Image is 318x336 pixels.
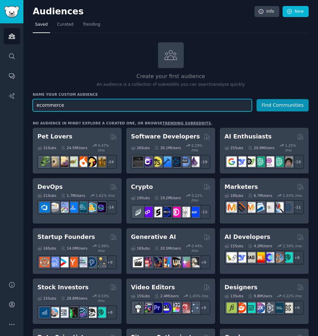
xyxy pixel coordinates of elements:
[161,257,171,267] img: sdforall
[96,257,106,267] img: growmybusiness
[191,143,210,152] div: 0.29 % /mo
[33,19,50,33] a: Saved
[191,244,210,253] div: 0.44 % /mo
[285,143,304,152] div: 1.25 % /mo
[77,307,87,318] img: StocksAndTrading
[133,207,143,217] img: ethfinance
[37,294,56,303] div: 15 Sub s
[255,252,265,263] img: MistralAI
[67,202,78,213] img: DevOpsLinks
[131,294,150,298] div: 15 Sub s
[131,183,153,191] h2: Crypto
[49,307,59,318] img: ValueInvesting
[191,193,210,203] div: 0.22 % /mo
[226,202,237,213] img: content_marketing
[283,156,293,167] img: ArtificalIntelligence
[189,207,199,217] img: defi_
[33,82,309,88] p: An audience is a collection of subreddits you can search/analyze quickly
[180,207,190,217] img: CryptoNews
[77,257,87,267] img: indiehackers
[142,303,153,313] img: editors
[189,294,208,298] div: 1.45 % /mo
[226,252,237,263] img: LangChain
[180,257,190,267] img: starryai
[37,193,56,198] div: 21 Sub s
[49,257,59,267] img: SaaS
[226,303,237,313] img: typography
[49,156,59,167] img: ballpython
[224,233,270,241] h2: AI Developers
[33,72,309,81] h2: Create your first audience
[83,22,100,28] span: Trending
[103,155,117,169] div: + 24
[264,202,274,213] img: googleads
[39,257,50,267] img: EntrepreneurRideAlong
[33,92,309,97] h3: Name your custom audience
[283,202,293,213] img: OnlineMarketing
[180,156,190,167] img: AskComputerScience
[131,143,150,152] div: 26 Sub s
[161,207,171,217] img: web3
[67,257,78,267] img: ycombinator
[154,143,181,152] div: 30.1M Users
[224,294,243,298] div: 13 Sub s
[248,244,272,248] div: 4.2M Users
[170,303,181,313] img: finalcutpro
[154,244,181,253] div: 20.5M Users
[49,202,59,213] img: AWS_Certified_Experts
[86,202,97,213] img: aws_cdk
[98,143,117,152] div: 0.47 % /mo
[142,257,153,267] img: dalle2
[133,156,143,167] img: software
[273,303,284,313] img: learndesign
[154,294,179,298] div: 2.4M Users
[255,6,279,17] a: Info
[255,156,265,167] img: chatgpt_promptDesign
[245,303,256,313] img: UI_Design
[152,207,162,217] img: ethstaker
[224,244,243,248] div: 15 Sub s
[283,6,309,17] a: New
[196,205,210,219] div: + 12
[248,294,272,298] div: 9.8M Users
[290,301,304,315] div: + 6
[131,283,175,292] h2: Video Editors
[33,6,255,17] h2: Audiences
[67,156,78,167] img: turtle
[248,193,272,198] div: 6.7M Users
[170,156,181,167] img: reactnative
[273,202,284,213] img: MarketingResearch
[224,132,272,141] h2: AI Enthusiasts
[152,257,162,267] img: deepdream
[154,193,181,203] div: 19.2M Users
[57,22,73,28] span: Curated
[224,183,258,191] h2: Marketers
[224,283,258,292] h2: Designers
[39,202,50,213] img: azuredevops
[236,303,246,313] img: logodesign
[58,307,68,318] img: Forex
[264,252,274,263] img: OpenSourceAI
[98,244,117,253] div: 1.06 % /mo
[33,121,212,125] div: No audience in mind? Explore a curated one, or browse .
[189,303,199,313] img: postproduction
[283,244,302,248] div: 2.39 % /mo
[131,233,176,241] h2: Generative AI
[96,307,106,318] img: technicalanalysis
[180,303,190,313] img: Youtubevideo
[283,193,302,198] div: 1.03 % /mo
[103,305,117,319] div: + 8
[273,252,284,263] img: llmops
[162,121,211,125] a: trending subreddits
[245,156,256,167] img: AItoolsCatalog
[103,200,117,214] div: + 14
[58,156,68,167] img: leopardgeckos
[86,257,97,267] img: Entrepreneurship
[161,156,171,167] img: iOSProgramming
[226,156,237,167] img: GoogleGeminiAI
[131,132,200,141] h2: Software Developers
[96,202,106,213] img: PlatformEngineers
[273,156,284,167] img: chatgpt_prompts_
[131,193,150,203] div: 19 Sub s
[264,156,274,167] img: OpenAIDev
